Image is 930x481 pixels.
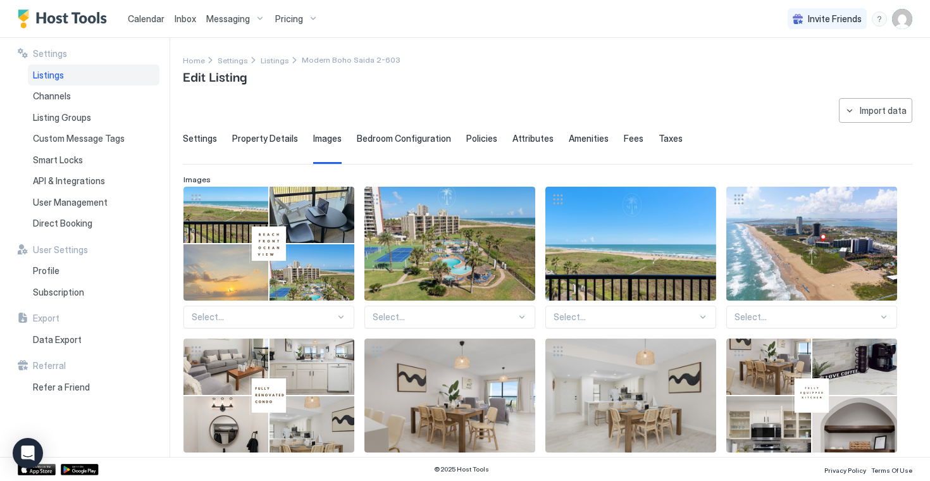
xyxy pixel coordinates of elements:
div: View image [183,187,354,301]
span: Profile [33,265,59,277]
div: Import data [860,104,907,117]
span: Inbox [175,13,196,24]
span: Direct Booking [33,218,92,229]
a: Custom Message Tags [28,128,159,149]
span: Custom Message Tags [33,133,125,144]
span: Breadcrumb [302,55,400,65]
a: Calendar [128,12,164,25]
a: User Management [28,192,159,213]
span: User Management [33,197,108,208]
div: View image [364,339,535,453]
span: Settings [218,56,248,65]
a: Profile [28,260,159,282]
div: Open Intercom Messenger [13,438,43,468]
span: Listings [261,56,289,65]
a: Data Export [28,329,159,351]
a: Inbox [175,12,196,25]
span: Fees [624,133,643,144]
span: Attributes [512,133,554,144]
span: Privacy Policy [824,466,866,474]
a: Privacy Policy [824,463,866,476]
a: Home [183,53,205,66]
a: Subscription [28,282,159,303]
div: View image [726,339,897,453]
span: Taxes [659,133,683,144]
div: Breadcrumb [218,53,248,66]
a: Channels [28,85,159,107]
div: menu [872,11,887,27]
a: API & Integrations [28,170,159,192]
a: Host Tools Logo [18,9,113,28]
span: Messaging [206,13,250,25]
a: Refer a Friend [28,377,159,398]
a: Direct Booking [28,213,159,234]
div: Breadcrumb [261,53,289,66]
div: View image [726,187,897,301]
span: Data Export [33,334,82,346]
span: Policies [466,133,497,144]
span: Bedroom Configuration [357,133,451,144]
div: View image [545,339,716,453]
span: © 2025 Host Tools [434,465,489,473]
span: Settings [33,48,67,59]
a: Terms Of Use [871,463,912,476]
span: Amenities [569,133,609,144]
div: View image [364,187,535,301]
div: User profile [892,9,912,29]
span: Terms Of Use [871,466,912,474]
a: App Store [18,464,56,475]
div: Breadcrumb [183,53,205,66]
span: Export [33,313,59,324]
span: API & Integrations [33,175,105,187]
span: Channels [33,91,71,102]
div: View image [545,187,716,301]
a: Listings [261,53,289,66]
span: Settings [183,133,217,144]
span: Home [183,56,205,65]
a: Smart Locks [28,149,159,171]
span: Listings [33,70,64,81]
span: Smart Locks [33,154,83,166]
span: Edit Listing [183,66,247,85]
span: Listing Groups [33,112,91,123]
div: View image [183,339,354,453]
a: Listings [28,65,159,86]
span: Images [313,133,342,144]
button: Import data [839,98,912,123]
span: Calendar [128,13,164,24]
a: Google Play Store [61,464,99,475]
span: Invite Friends [808,13,862,25]
span: Referral [33,360,66,372]
span: Images [183,175,211,184]
a: Settings [218,53,248,66]
span: Refer a Friend [33,382,90,393]
span: User Settings [33,244,88,256]
span: Pricing [275,13,303,25]
span: Subscription [33,287,84,298]
a: Listing Groups [28,107,159,128]
span: Property Details [232,133,298,144]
